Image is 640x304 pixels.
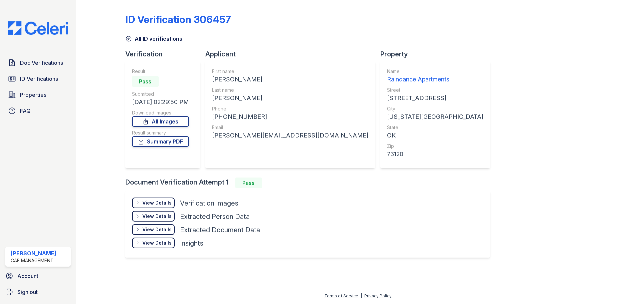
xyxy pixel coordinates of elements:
[387,87,483,93] div: Street
[387,124,483,131] div: State
[387,93,483,103] div: [STREET_ADDRESS]
[212,124,368,131] div: Email
[132,97,189,107] div: [DATE] 02:29:50 PM
[3,285,73,299] a: Sign out
[17,288,38,296] span: Sign out
[20,91,46,99] span: Properties
[387,149,483,159] div: 73120
[387,112,483,121] div: [US_STATE][GEOGRAPHIC_DATA]
[20,107,31,115] span: FAQ
[5,88,71,101] a: Properties
[20,59,63,67] span: Doc Verifications
[212,93,368,103] div: [PERSON_NAME]
[132,91,189,97] div: Submitted
[361,293,362,298] div: |
[387,75,483,84] div: Raindance Apartments
[180,212,250,221] div: Extracted Person Data
[142,240,172,246] div: View Details
[11,249,56,257] div: [PERSON_NAME]
[387,105,483,112] div: City
[212,112,368,121] div: [PHONE_NUMBER]
[364,293,392,298] a: Privacy Policy
[142,200,172,206] div: View Details
[205,49,380,59] div: Applicant
[235,178,262,188] div: Pass
[212,68,368,75] div: First name
[142,226,172,233] div: View Details
[125,49,205,59] div: Verification
[132,116,189,127] a: All Images
[132,68,189,75] div: Result
[5,56,71,69] a: Doc Verifications
[387,68,483,75] div: Name
[132,76,159,87] div: Pass
[387,143,483,149] div: Zip
[5,72,71,85] a: ID Verifications
[212,87,368,93] div: Last name
[212,131,368,140] div: [PERSON_NAME][EMAIL_ADDRESS][DOMAIN_NAME]
[5,104,71,117] a: FAQ
[132,129,189,136] div: Result summary
[380,49,495,59] div: Property
[180,225,260,235] div: Extracted Document Data
[180,199,238,208] div: Verification Images
[125,13,231,25] div: ID Verification 306457
[142,213,172,220] div: View Details
[3,269,73,283] a: Account
[132,109,189,116] div: Download Images
[212,75,368,84] div: [PERSON_NAME]
[212,105,368,112] div: Phone
[387,68,483,84] a: Name Raindance Apartments
[17,272,38,280] span: Account
[125,35,182,43] a: All ID verifications
[125,178,495,188] div: Document Verification Attempt 1
[324,293,358,298] a: Terms of Service
[11,257,56,264] div: CAF Management
[132,136,189,147] a: Summary PDF
[3,21,73,35] img: CE_Logo_Blue-a8612792a0a2168367f1c8372b55b34899dd931a85d93a1a3d3e32e68fde9ad4.png
[20,75,58,83] span: ID Verifications
[387,131,483,140] div: OK
[180,239,203,248] div: Insights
